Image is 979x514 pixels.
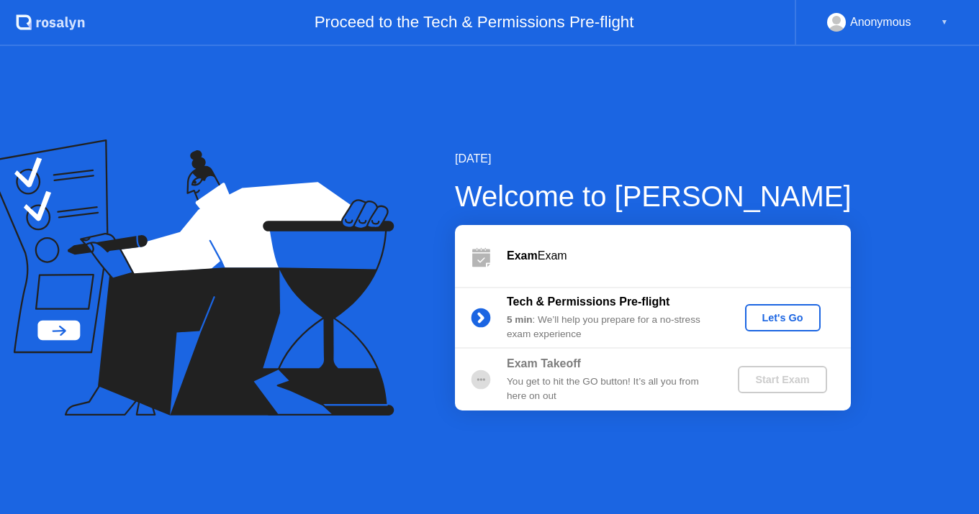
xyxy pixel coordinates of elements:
[507,313,714,342] div: : We’ll help you prepare for a no-stress exam experience
[507,247,851,265] div: Exam
[738,366,826,393] button: Start Exam
[455,150,852,167] div: [DATE]
[507,295,669,308] b: Tech & Permissions Pre-flight
[751,312,815,323] div: Let's Go
[507,375,714,404] div: You get to hit the GO button! It’s all you from here on out
[507,249,538,262] b: Exam
[507,314,533,325] b: 5 min
[850,13,911,32] div: Anonymous
[455,175,852,218] div: Welcome to [PERSON_NAME]
[744,374,821,385] div: Start Exam
[941,13,948,32] div: ▼
[745,304,821,331] button: Let's Go
[507,357,581,370] b: Exam Takeoff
